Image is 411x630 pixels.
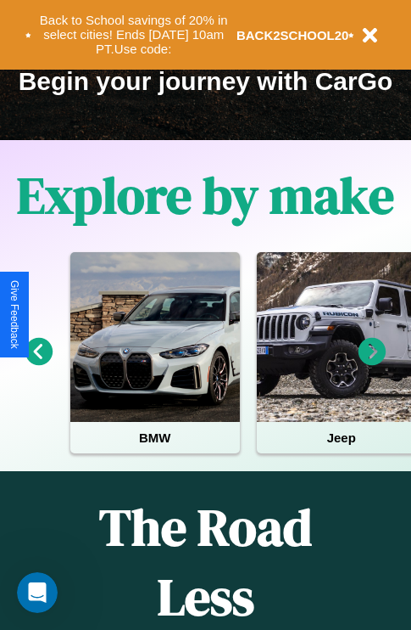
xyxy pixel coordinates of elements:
iframe: Intercom live chat [17,572,58,613]
b: BACK2SCHOOL20 [236,28,349,42]
h1: Explore by make [17,160,394,230]
button: Back to School savings of 20% in select cities! Ends [DATE] 10am PT.Use code: [31,8,236,61]
h4: BMW [70,422,240,453]
div: Give Feedback [8,280,20,349]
